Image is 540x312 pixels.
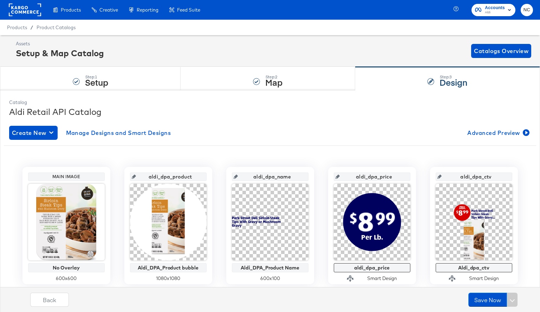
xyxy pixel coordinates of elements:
[467,128,528,138] span: Advanced Preview
[66,128,171,138] span: Manage Designs and Smart Designs
[521,4,533,16] button: NC
[485,10,505,15] span: Aldi
[37,25,76,30] a: Product Catalogs
[367,275,397,282] div: Smart Design
[265,76,282,88] strong: Map
[437,265,510,271] div: Aldi_dpa_ctv
[30,174,103,180] div: Main Image
[61,7,81,13] span: Products
[130,275,207,282] div: 1080 x 1080
[177,7,200,13] span: Feed Suite
[137,7,158,13] span: Reporting
[469,275,499,282] div: Smart Design
[9,106,531,118] div: Aldi Retail API Catalog
[85,76,108,88] strong: Setup
[30,293,69,307] button: Back
[85,74,108,79] div: Step: 1
[471,4,515,16] button: AccountsAldi
[265,74,282,79] div: Step: 2
[9,126,58,140] button: Create New
[16,40,104,47] div: Assets
[234,265,307,271] div: Aldi_DPA_Product Name
[523,6,530,14] span: NC
[485,4,505,12] span: Accounts
[474,46,528,56] span: Catalogs Overview
[63,126,174,140] button: Manage Designs and Smart Designs
[27,25,37,30] span: /
[7,25,27,30] span: Products
[468,293,507,307] button: Save Now
[471,44,531,58] button: Catalogs Overview
[464,126,531,140] button: Advanced Preview
[440,74,467,79] div: Step: 3
[12,128,55,138] span: Create New
[232,275,308,282] div: 600 x 100
[99,7,118,13] span: Creative
[30,265,103,271] div: No Overlay
[336,265,409,271] div: aldi_dpa_price
[16,47,104,59] div: Setup & Map Catalog
[440,76,467,88] strong: Design
[132,265,205,271] div: Aldi_DPA_Product bubble
[28,275,105,282] div: 600 x 600
[9,99,531,106] div: Catalog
